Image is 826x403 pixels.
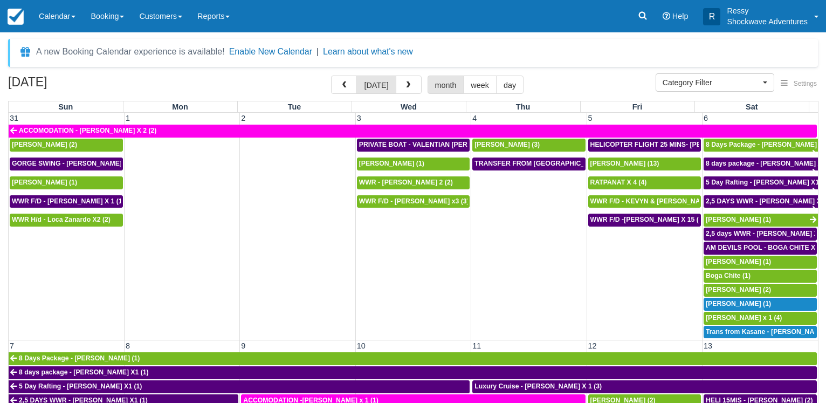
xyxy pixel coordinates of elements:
span: Wed [401,103,417,111]
span: [PERSON_NAME] (13) [590,160,659,167]
a: AM DEVILS POOL - BOGA CHITE X 1 (1) [704,242,817,255]
a: Learn about what's new [323,47,413,56]
span: Sun [58,103,73,111]
span: Tue [288,103,301,111]
span: WWR - [PERSON_NAME] 2 (2) [359,179,453,186]
a: RATPANAT X 4 (4) [588,176,701,189]
span: [PERSON_NAME] x 1 (4) [706,314,782,322]
a: [PERSON_NAME] (1) [10,176,123,189]
span: 9 [240,341,246,350]
span: GORGE SWING - [PERSON_NAME] X 2 (2) [12,160,143,167]
a: [PERSON_NAME] (3) [472,139,585,152]
span: 13 [703,341,713,350]
span: Category Filter [663,77,760,88]
i: Help [663,12,670,20]
span: [PERSON_NAME] (1) [359,160,424,167]
p: Shockwave Adventures [727,16,808,27]
span: [PERSON_NAME] (1) [706,258,771,265]
a: HELICOPTER FLIGHT 25 MINS- [PERSON_NAME] X1 (1) [588,139,701,152]
a: WWR F/D -[PERSON_NAME] X 15 (15) [588,214,701,227]
span: 7 [9,341,15,350]
span: TRANSFER FROM [GEOGRAPHIC_DATA] TO VIC FALLS - [PERSON_NAME] X 1 (1) [474,160,733,167]
span: 10 [356,341,367,350]
span: [PERSON_NAME] (2) [12,141,77,148]
span: Boga Chite (1) [706,272,751,279]
a: WWR F/D - KEVYN & [PERSON_NAME] 2 (2) [588,195,701,208]
span: 3 [356,114,362,122]
span: 12 [587,341,598,350]
a: ACCOMODATION - [PERSON_NAME] X 2 (2) [9,125,817,138]
a: [PERSON_NAME] (2) [704,284,817,297]
a: [PERSON_NAME] (1) [357,158,470,170]
a: WWR H/d - Loca Zanardo X2 (2) [10,214,123,227]
a: Boga Chite (1) [704,270,817,283]
a: Trans from Kasane - [PERSON_NAME] X4 (4) [704,326,817,339]
button: Category Filter [656,73,774,92]
button: month [428,76,464,94]
a: [PERSON_NAME] (1) [704,214,818,227]
a: [PERSON_NAME] (1) [704,298,817,311]
span: 4 [471,114,478,122]
a: 5 Day Rafting - [PERSON_NAME] X1 (1) [9,380,470,393]
span: Help [672,12,689,21]
h2: [DATE] [8,76,144,95]
span: 8 Days Package - [PERSON_NAME] (1) [19,354,140,362]
p: Ressy [727,5,808,16]
span: WWR H/d - Loca Zanardo X2 (2) [12,216,111,223]
span: [PERSON_NAME] (1) [706,300,771,308]
span: WWR F/D - KEVYN & [PERSON_NAME] 2 (2) [590,197,728,205]
a: 8 Days Package - [PERSON_NAME] (1) [9,352,817,365]
a: Luxury Cruise - [PERSON_NAME] X 1 (3) [472,380,817,393]
a: 8 Days Package - [PERSON_NAME] (1) [704,139,818,152]
button: Enable New Calendar [229,46,312,57]
a: [PERSON_NAME] x 1 (4) [704,312,817,325]
a: WWR F/D - [PERSON_NAME] x3 (3) [357,195,470,208]
span: [PERSON_NAME] (1) [12,179,77,186]
span: Mon [172,103,188,111]
span: 5 Day Rafting - [PERSON_NAME] X1 (1) [19,382,142,390]
img: checkfront-main-nav-mini-logo.png [8,9,24,25]
span: 2 [240,114,246,122]
a: 2,5 days WWR - [PERSON_NAME] X2 (2) [704,228,817,241]
span: WWR F/D - [PERSON_NAME] X 1 (1) [12,197,125,205]
a: WWR F/D - [PERSON_NAME] X 1 (1) [10,195,123,208]
button: [DATE] [356,76,396,94]
span: Fri [632,103,642,111]
button: day [496,76,524,94]
span: 11 [471,341,482,350]
a: WWR - [PERSON_NAME] 2 (2) [357,176,470,189]
a: [PERSON_NAME] (1) [704,256,817,269]
a: 8 days package - [PERSON_NAME] X1 (1) [704,158,818,170]
button: Settings [774,76,823,92]
a: PRIVATE BOAT - VALENTIAN [PERSON_NAME] X 4 (4) [357,139,470,152]
button: week [463,76,497,94]
span: 8 [125,341,131,350]
div: A new Booking Calendar experience is available! [36,45,225,58]
span: 31 [9,114,19,122]
span: Sat [746,103,758,111]
span: PRIVATE BOAT - VALENTIAN [PERSON_NAME] X 4 (4) [359,141,528,148]
a: 8 days package - [PERSON_NAME] X1 (1) [9,366,817,379]
span: | [316,47,319,56]
span: WWR F/D -[PERSON_NAME] X 15 (15) [590,216,708,223]
span: HELICOPTER FLIGHT 25 MINS- [PERSON_NAME] X1 (1) [590,141,765,148]
span: 5 [587,114,594,122]
div: R [703,8,720,25]
a: [PERSON_NAME] (13) [588,158,701,170]
span: Thu [516,103,530,111]
span: 8 days package - [PERSON_NAME] X1 (1) [19,368,149,376]
a: GORGE SWING - [PERSON_NAME] X 2 (2) [10,158,123,170]
a: [PERSON_NAME] (2) [10,139,123,152]
span: WWR F/D - [PERSON_NAME] x3 (3) [359,197,469,205]
span: [PERSON_NAME] (3) [474,141,540,148]
span: 1 [125,114,131,122]
span: 6 [703,114,709,122]
span: [PERSON_NAME] (2) [706,286,771,293]
span: RATPANAT X 4 (4) [590,179,647,186]
a: 2,5 DAYS WWR - [PERSON_NAME] X1 (1) [704,195,818,208]
a: 5 Day Rafting - [PERSON_NAME] X1 (1) [704,176,818,189]
span: Luxury Cruise - [PERSON_NAME] X 1 (3) [474,382,602,390]
span: ACCOMODATION - [PERSON_NAME] X 2 (2) [19,127,156,134]
span: Settings [794,80,817,87]
a: TRANSFER FROM [GEOGRAPHIC_DATA] TO VIC FALLS - [PERSON_NAME] X 1 (1) [472,158,585,170]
